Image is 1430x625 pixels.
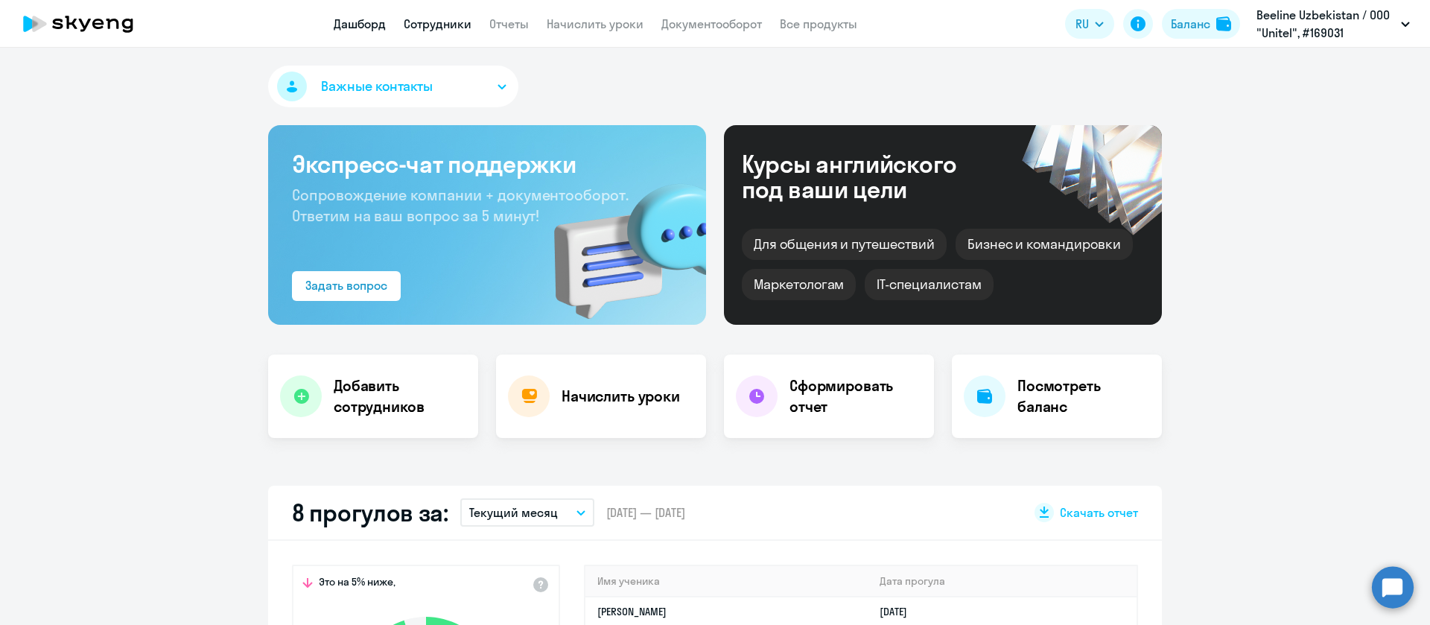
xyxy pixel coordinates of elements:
[1256,6,1395,42] p: Beeline Uzbekistan / ООО "Unitel", #169031
[292,498,448,527] h2: 8 прогулов за:
[321,77,433,96] span: Важные контакты
[268,66,518,107] button: Важные контакты
[880,605,919,618] a: [DATE]
[1065,9,1114,39] button: RU
[305,276,387,294] div: Задать вопрос
[742,151,997,202] div: Курсы английского под ваши цели
[868,566,1137,597] th: Дата прогула
[292,271,401,301] button: Задать вопрос
[742,229,947,260] div: Для общения и путешествий
[1060,504,1138,521] span: Скачать отчет
[956,229,1133,260] div: Бизнес и командировки
[1249,6,1417,42] button: Beeline Uzbekistan / ООО "Unitel", #169031
[547,16,643,31] a: Начислить уроки
[1017,375,1150,417] h4: Посмотреть баланс
[292,149,682,179] h3: Экспресс-чат поддержки
[1075,15,1089,33] span: RU
[1171,15,1210,33] div: Баланс
[780,16,857,31] a: Все продукты
[1162,9,1240,39] button: Балансbalance
[585,566,868,597] th: Имя ученика
[865,269,993,300] div: IT-специалистам
[334,375,466,417] h4: Добавить сотрудников
[742,269,856,300] div: Маркетологам
[469,504,558,521] p: Текущий месяц
[533,157,706,325] img: bg-img
[789,375,922,417] h4: Сформировать отчет
[334,16,386,31] a: Дашборд
[1216,16,1231,31] img: balance
[597,605,667,618] a: [PERSON_NAME]
[562,386,680,407] h4: Начислить уроки
[606,504,685,521] span: [DATE] — [DATE]
[661,16,762,31] a: Документооборот
[292,185,629,225] span: Сопровождение компании + документооборот. Ответим на ваш вопрос за 5 минут!
[319,575,395,593] span: Это на 5% ниже,
[404,16,471,31] a: Сотрудники
[460,498,594,527] button: Текущий месяц
[489,16,529,31] a: Отчеты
